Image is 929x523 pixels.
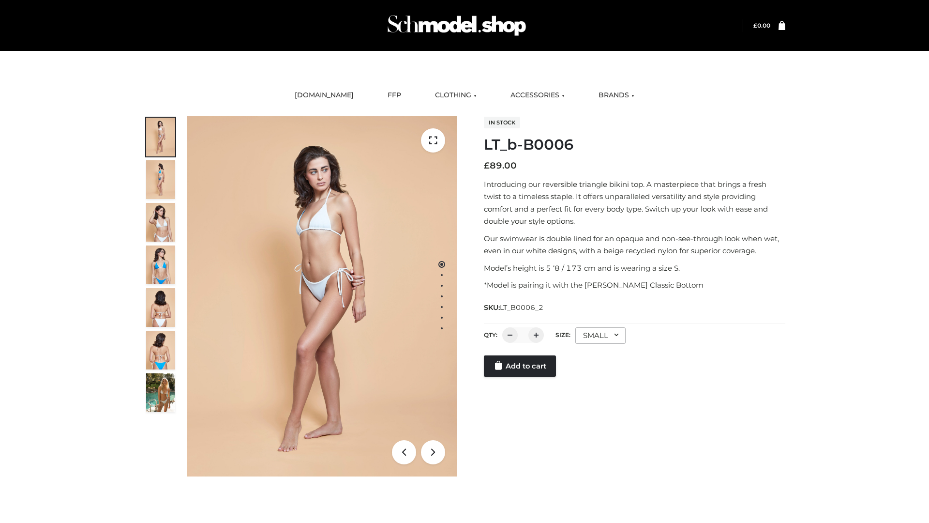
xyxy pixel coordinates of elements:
[484,117,520,128] span: In stock
[500,303,543,312] span: LT_B0006_2
[753,22,770,29] bdi: 0.00
[384,6,529,45] img: Schmodel Admin 964
[146,331,175,369] img: ArielClassicBikiniTop_CloudNine_AzureSky_OW114ECO_8-scaled.jpg
[428,85,484,106] a: CLOTHING
[484,262,785,275] p: Model’s height is 5 ‘8 / 173 cm and is wearing a size S.
[146,373,175,412] img: Arieltop_CloudNine_AzureSky2.jpg
[146,246,175,284] img: ArielClassicBikiniTop_CloudNine_AzureSky_OW114ECO_4-scaled.jpg
[187,116,457,477] img: LT_b-B0006
[146,160,175,199] img: ArielClassicBikiniTop_CloudNine_AzureSky_OW114ECO_2-scaled.jpg
[484,302,544,313] span: SKU:
[146,118,175,156] img: ArielClassicBikiniTop_CloudNine_AzureSky_OW114ECO_1-scaled.jpg
[146,288,175,327] img: ArielClassicBikiniTop_CloudNine_AzureSky_OW114ECO_7-scaled.jpg
[753,22,757,29] span: £
[484,178,785,228] p: Introducing our reversible triangle bikini top. A masterpiece that brings a fresh twist to a time...
[484,279,785,292] p: *Model is pairing it with the [PERSON_NAME] Classic Bottom
[380,85,408,106] a: FFP
[287,85,361,106] a: [DOMAIN_NAME]
[753,22,770,29] a: £0.00
[484,136,785,154] h1: LT_b-B0006
[555,331,570,338] label: Size:
[484,160,517,171] bdi: 89.00
[146,203,175,242] img: ArielClassicBikiniTop_CloudNine_AzureSky_OW114ECO_3-scaled.jpg
[484,331,497,338] label: QTY:
[484,232,785,257] p: Our swimwear is double lined for an opaque and non-see-through look when wet, even in our white d...
[484,355,556,377] a: Add to cart
[575,327,626,344] div: SMALL
[484,160,490,171] span: £
[503,85,572,106] a: ACCESSORIES
[591,85,642,106] a: BRANDS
